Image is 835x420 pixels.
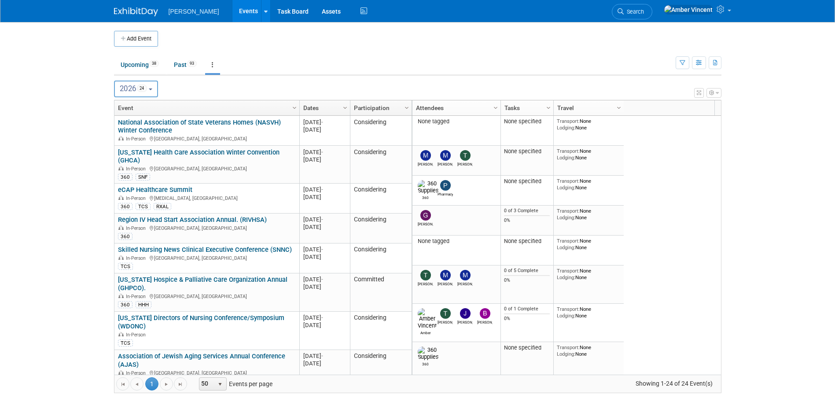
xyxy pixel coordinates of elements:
[557,306,580,312] span: Transport:
[418,180,439,194] img: 360 Supplies
[438,161,453,166] div: Mike Springer
[118,225,124,230] img: In-Person Event
[460,150,471,161] img: Tom DeBell
[114,7,158,16] img: ExhibitDay
[321,353,323,359] span: -
[120,84,147,93] span: 2026
[416,238,497,245] div: None tagged
[126,370,148,376] span: In-Person
[504,118,550,125] div: None specified
[118,118,281,135] a: National Association of State Veterans Homes (NASVH) Winter Conference
[118,314,284,330] a: [US_STATE] Directors of Nursing Conference/Symposium (WDONC)
[303,283,346,291] div: [DATE]
[504,148,550,155] div: None specified
[440,308,451,319] img: Traci Varon
[557,148,620,161] div: None None
[118,233,132,240] div: 360
[217,381,224,388] span: select
[504,277,550,284] div: 0%
[118,203,132,210] div: 360
[420,270,431,280] img: Tom DeBell
[491,100,500,114] a: Column Settings
[118,276,287,292] a: [US_STATE] Hospice & Palliative Care Organization Annual (GHPCO).
[321,149,323,155] span: -
[199,378,214,390] span: 50
[303,156,346,163] div: [DATE]
[126,225,148,231] span: In-Person
[118,216,267,224] a: Region IV Head Start Association Annual. (RIVHSA)
[350,116,412,146] td: Considering
[116,377,129,391] a: Go to the first page
[557,148,580,154] span: Transport:
[350,243,412,273] td: Considering
[354,100,406,115] a: Participation
[403,104,410,111] span: Column Settings
[321,216,323,223] span: -
[118,136,124,140] img: In-Person Event
[557,184,575,191] span: Lodging:
[118,370,124,375] img: In-Person Event
[612,4,652,19] a: Search
[615,104,622,111] span: Column Settings
[303,186,346,193] div: [DATE]
[557,178,620,191] div: None None
[504,268,550,274] div: 0 of 5 Complete
[154,203,171,210] div: RXAL
[118,339,133,346] div: TCS
[303,314,346,321] div: [DATE]
[350,146,412,184] td: Considering
[350,273,412,312] td: Committed
[504,238,550,245] div: None specified
[350,214,412,243] td: Considering
[624,8,644,15] span: Search
[440,270,451,280] img: Mike Springer
[492,104,499,111] span: Column Settings
[126,136,148,142] span: In-Person
[460,308,471,319] img: Jaime Butler
[303,223,346,231] div: [DATE]
[504,178,550,185] div: None specified
[557,268,580,274] span: Transport:
[545,104,552,111] span: Column Settings
[557,238,580,244] span: Transport:
[504,217,550,224] div: 0%
[504,208,550,214] div: 0 of 3 Complete
[440,180,451,191] img: Pharmacy Services
[664,5,713,15] img: Amber Vincent
[350,350,412,388] td: Considering
[118,369,295,376] div: [GEOGRAPHIC_DATA], [GEOGRAPHIC_DATA]
[342,104,349,111] span: Column Settings
[169,8,219,15] span: [PERSON_NAME]
[126,255,148,261] span: In-Person
[350,184,412,214] td: Considering
[114,56,166,73] a: Upcoming38
[160,377,173,391] a: Go to the next page
[303,246,346,253] div: [DATE]
[557,313,575,319] span: Lodging:
[557,306,620,319] div: None None
[177,381,184,388] span: Go to the last page
[557,344,620,357] div: None None
[460,270,471,280] img: Mike Randolph
[504,344,550,351] div: None specified
[291,104,298,111] span: Column Settings
[416,100,495,115] a: Attendees
[420,150,431,161] img: Mike Randolph
[321,119,323,125] span: -
[137,85,147,92] span: 24
[402,100,412,114] a: Column Settings
[416,118,497,125] div: None tagged
[420,210,431,221] img: Greg Friesen
[557,100,618,115] a: Travel
[418,161,433,166] div: Mike Randolph
[133,381,140,388] span: Go to the previous page
[504,306,550,312] div: 0 of 1 Complete
[557,118,580,124] span: Transport:
[303,126,346,133] div: [DATE]
[557,178,580,184] span: Transport:
[350,312,412,350] td: Considering
[145,377,158,391] span: 1
[557,268,620,280] div: None None
[126,166,148,172] span: In-Person
[114,31,158,47] button: Add Event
